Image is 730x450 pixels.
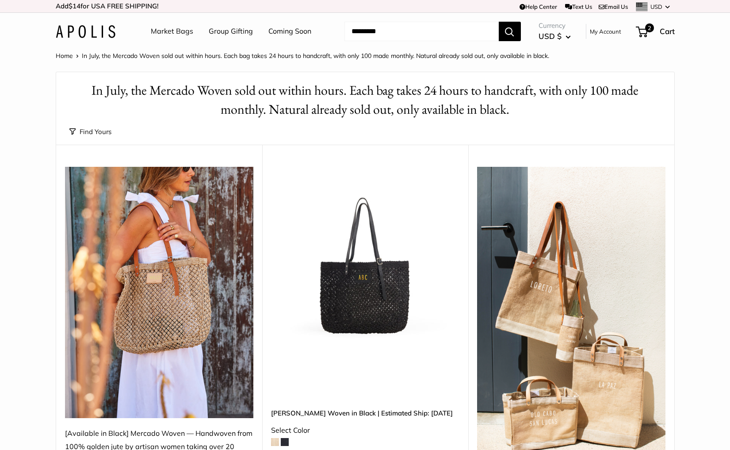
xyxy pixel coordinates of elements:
button: Find Yours [69,126,111,138]
span: 2 [645,23,654,32]
input: Search... [344,22,499,41]
a: Email Us [599,3,628,10]
a: 2 Cart [637,24,675,38]
img: Mercado Woven in Black | Estimated Ship: Oct. 19th [271,167,459,355]
img: Apolis [56,25,115,38]
a: Mercado Woven in Black | Estimated Ship: Oct. 19thMercado Woven in Black | Estimated Ship: Oct. 19th [271,167,459,355]
span: In July, the Mercado Woven sold out within hours. Each bag takes 24 hours to handcraft, with only... [82,52,549,60]
a: Text Us [565,3,592,10]
span: USD [650,3,662,10]
a: Group Gifting [209,25,253,38]
button: USD $ [539,29,571,43]
a: Market Bags [151,25,193,38]
a: Home [56,52,73,60]
span: Currency [539,19,571,32]
a: My Account [590,26,621,37]
span: $14 [69,2,80,10]
h1: In July, the Mercado Woven sold out within hours. Each bag takes 24 hours to handcraft, with only... [69,81,661,119]
img: [Available in Black] Mercado Woven — Handwoven from 100% golden jute by artisan women taking over... [65,167,253,418]
a: Coming Soon [268,25,311,38]
a: [PERSON_NAME] Woven in Black | Estimated Ship: [DATE] [271,408,459,418]
div: Select Color [271,424,459,437]
span: Cart [660,27,675,36]
nav: Breadcrumb [56,50,549,62]
button: Search [499,22,521,41]
a: Help Center [520,3,557,10]
span: USD $ [539,31,562,41]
